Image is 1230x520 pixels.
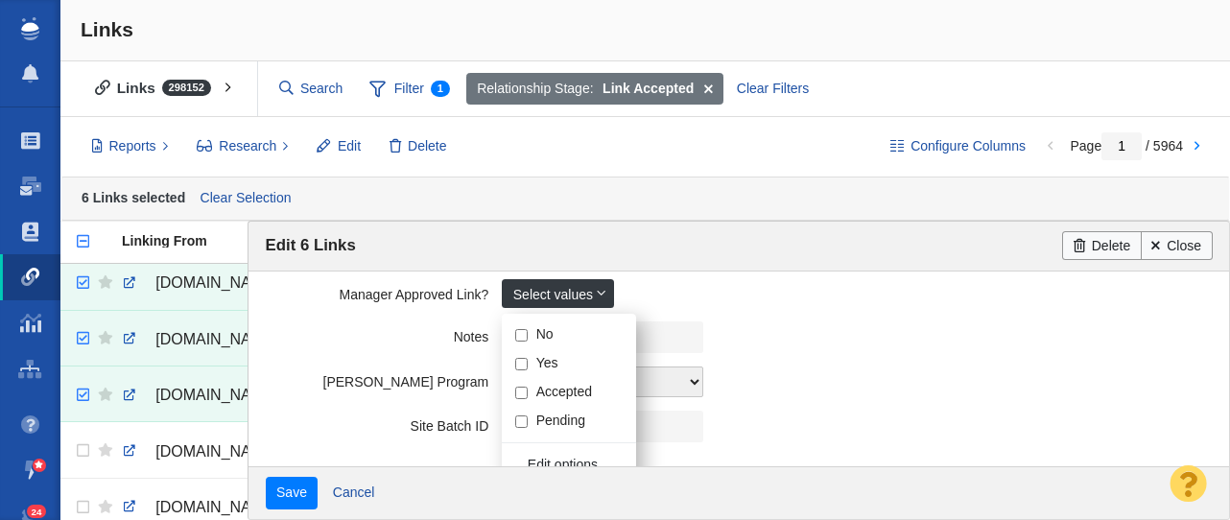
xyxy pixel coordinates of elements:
[122,234,312,250] a: Linking From
[266,321,503,345] label: Notes
[81,130,179,163] button: Reports
[536,325,554,343] label: No
[408,136,446,156] span: Delete
[122,436,296,468] a: [DOMAIN_NAME][URL]
[536,383,592,400] label: Accepted
[306,130,371,163] button: Edit
[272,72,352,106] input: Search
[338,136,361,156] span: Edit
[122,234,312,248] div: Linking From
[1070,138,1183,154] span: Page / 5964
[359,71,461,107] span: Filter
[155,274,318,291] span: [DOMAIN_NAME][URL]
[1141,231,1213,260] a: Close
[155,387,318,403] span: [DOMAIN_NAME][URL]
[186,130,300,163] button: Research
[266,279,503,303] label: Manager Approved Link?
[536,354,558,371] label: Yes
[266,411,503,435] label: Site Batch ID
[27,505,47,519] span: 24
[82,189,185,204] strong: 6 Links selected
[122,323,296,356] a: [DOMAIN_NAME][URL]
[536,412,585,429] label: Pending
[603,79,694,99] strong: Link Accepted
[880,130,1037,163] button: Configure Columns
[122,267,296,299] a: [DOMAIN_NAME][URL]
[155,331,318,347] span: [DOMAIN_NAME][URL]
[266,366,503,390] label: [PERSON_NAME] Program
[21,17,38,40] img: buzzstream_logo_iconsimple.png
[502,450,650,478] a: Edit options...
[155,443,318,460] span: [DOMAIN_NAME][URL]
[321,479,386,508] a: Cancel
[477,79,593,99] span: Relationship Stage:
[266,477,319,509] input: Save
[725,73,819,106] div: Clear Filters
[911,136,1026,156] span: Configure Columns
[379,130,458,163] button: Delete
[155,499,318,515] span: [DOMAIN_NAME][URL]
[196,184,296,213] a: Clear Selection
[431,81,450,97] span: 1
[1062,231,1141,260] a: Delete
[81,18,133,40] span: Links
[122,379,296,412] a: [DOMAIN_NAME][URL]
[219,136,276,156] span: Research
[502,279,614,308] a: Select values
[266,236,356,254] span: Edit 6 Links
[109,136,156,156] span: Reports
